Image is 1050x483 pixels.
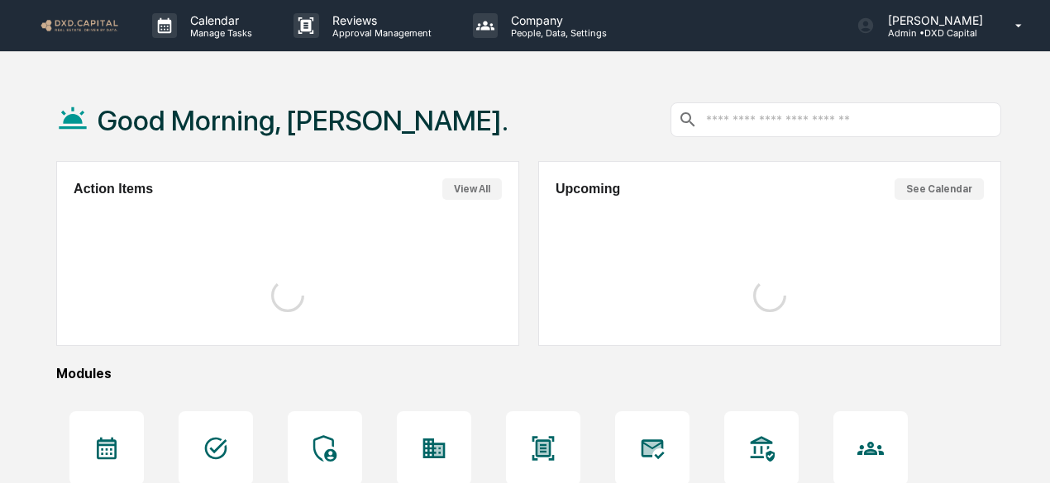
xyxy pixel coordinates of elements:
h2: Action Items [74,182,153,197]
p: Approval Management [319,27,440,39]
p: [PERSON_NAME] [875,13,991,27]
button: See Calendar [895,178,984,200]
button: View All [442,178,502,200]
h2: Upcoming [556,182,620,197]
p: People, Data, Settings [498,27,615,39]
div: Modules [56,366,1001,381]
h1: Good Morning, [PERSON_NAME]. [98,104,508,137]
img: logo [40,17,119,33]
p: Company [498,13,615,27]
p: Admin • DXD Capital [875,27,991,39]
p: Manage Tasks [177,27,260,39]
p: Calendar [177,13,260,27]
p: Reviews [319,13,440,27]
